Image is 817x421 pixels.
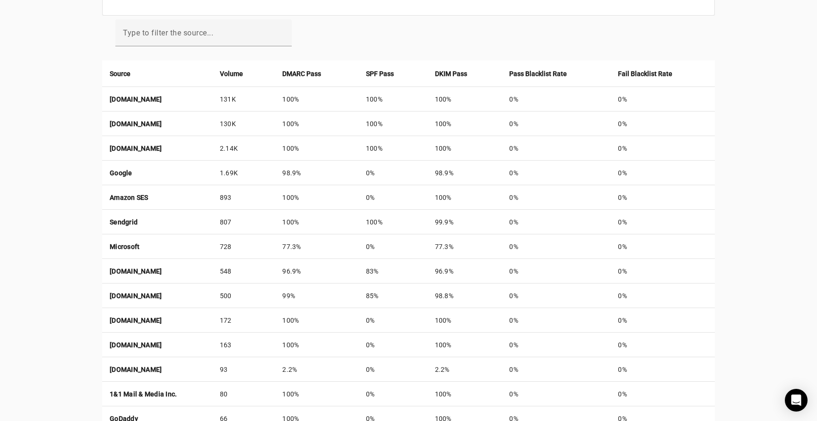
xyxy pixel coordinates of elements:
[275,136,358,161] td: 100%
[502,87,610,112] td: 0%
[610,185,715,210] td: 0%
[610,136,715,161] td: 0%
[110,169,132,177] strong: Google
[610,210,715,234] td: 0%
[110,243,139,250] strong: Microsoft
[358,308,427,333] td: 0%
[610,234,715,259] td: 0%
[212,234,275,259] td: 728
[212,333,275,357] td: 163
[212,308,275,333] td: 172
[502,234,610,259] td: 0%
[110,292,162,300] strong: [DOMAIN_NAME]
[502,161,610,185] td: 0%
[427,210,502,234] td: 99.9%
[212,185,275,210] td: 893
[358,210,427,234] td: 100%
[610,382,715,406] td: 0%
[427,234,502,259] td: 77.3%
[275,210,358,234] td: 100%
[275,284,358,308] td: 99%
[358,87,427,112] td: 100%
[427,185,502,210] td: 100%
[212,136,275,161] td: 2.14K
[212,357,275,382] td: 93
[110,69,130,79] strong: Source
[502,259,610,284] td: 0%
[110,218,138,226] strong: Sendgrid
[110,317,162,324] strong: [DOMAIN_NAME]
[275,161,358,185] td: 98.9%
[366,69,420,79] div: SPF Pass
[212,382,275,406] td: 80
[275,382,358,406] td: 100%
[366,69,394,79] strong: SPF Pass
[427,382,502,406] td: 100%
[275,112,358,136] td: 100%
[610,259,715,284] td: 0%
[502,308,610,333] td: 0%
[358,333,427,357] td: 0%
[110,69,205,79] div: Source
[110,120,162,128] strong: [DOMAIN_NAME]
[618,69,707,79] div: Fail Blacklist Rate
[358,112,427,136] td: 100%
[282,69,321,79] strong: DMARC Pass
[502,357,610,382] td: 0%
[435,69,495,79] div: DKIM Pass
[427,136,502,161] td: 100%
[509,69,567,79] strong: Pass Blacklist Rate
[785,389,808,412] div: Open Intercom Messenger
[427,259,502,284] td: 96.9%
[427,161,502,185] td: 98.9%
[427,112,502,136] td: 100%
[427,357,502,382] td: 2.2%
[610,87,715,112] td: 0%
[275,259,358,284] td: 96.9%
[427,284,502,308] td: 98.8%
[110,95,162,103] strong: [DOMAIN_NAME]
[212,210,275,234] td: 807
[110,145,162,152] strong: [DOMAIN_NAME]
[220,69,243,79] strong: Volume
[435,69,467,79] strong: DKIM Pass
[212,112,275,136] td: 130K
[282,69,350,79] div: DMARC Pass
[358,136,427,161] td: 100%
[358,259,427,284] td: 83%
[610,284,715,308] td: 0%
[502,112,610,136] td: 0%
[502,210,610,234] td: 0%
[110,390,177,398] strong: 1&1 Mail & Media Inc.
[502,284,610,308] td: 0%
[618,69,672,79] strong: Fail Blacklist Rate
[358,234,427,259] td: 0%
[275,308,358,333] td: 100%
[110,341,162,349] strong: [DOMAIN_NAME]
[427,308,502,333] td: 100%
[610,112,715,136] td: 0%
[110,267,162,275] strong: [DOMAIN_NAME]
[610,333,715,357] td: 0%
[427,87,502,112] td: 100%
[358,284,427,308] td: 85%
[275,357,358,382] td: 2.2%
[275,87,358,112] td: 100%
[509,69,603,79] div: Pass Blacklist Rate
[358,382,427,406] td: 0%
[610,357,715,382] td: 0%
[427,333,502,357] td: 100%
[212,284,275,308] td: 500
[110,194,148,201] strong: Amazon SES
[275,333,358,357] td: 100%
[502,333,610,357] td: 0%
[275,234,358,259] td: 77.3%
[110,366,162,373] strong: [DOMAIN_NAME]
[610,161,715,185] td: 0%
[275,185,358,210] td: 100%
[358,161,427,185] td: 0%
[212,259,275,284] td: 548
[502,136,610,161] td: 0%
[212,87,275,112] td: 131K
[358,357,427,382] td: 0%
